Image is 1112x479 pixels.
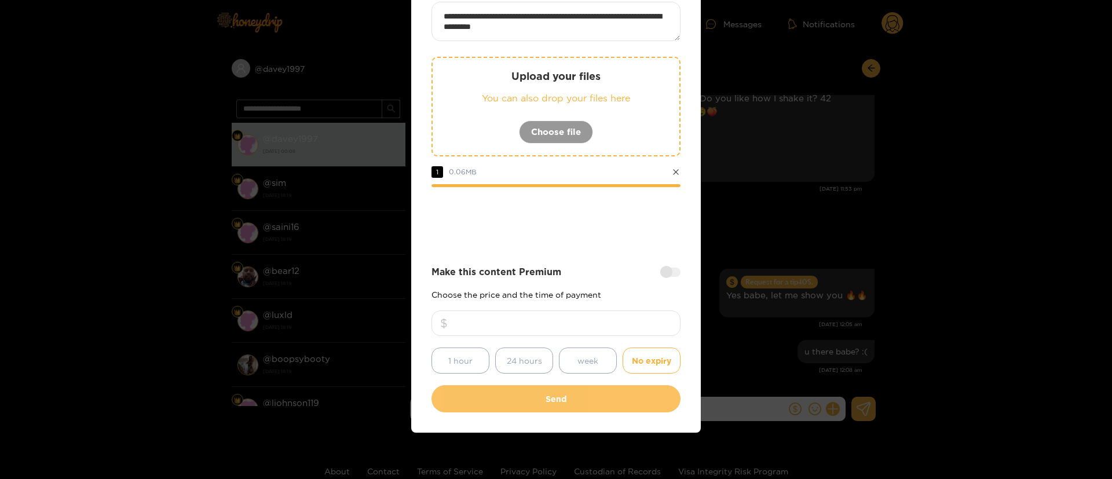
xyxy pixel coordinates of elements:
button: No expiry [623,348,681,374]
span: 1 [431,166,443,178]
button: 1 hour [431,348,489,374]
p: Choose the price and the time of payment [431,290,681,299]
span: 0.06 MB [449,168,477,175]
span: No expiry [632,354,671,367]
span: week [577,354,598,367]
strong: Make this content Premium [431,265,561,279]
span: 24 hours [507,354,542,367]
button: Choose file [519,120,593,144]
button: week [559,348,617,374]
p: You can also drop your files here [456,92,656,105]
button: Send [431,385,681,412]
span: 1 hour [448,354,473,367]
p: Upload your files [456,70,656,83]
button: 24 hours [495,348,553,374]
